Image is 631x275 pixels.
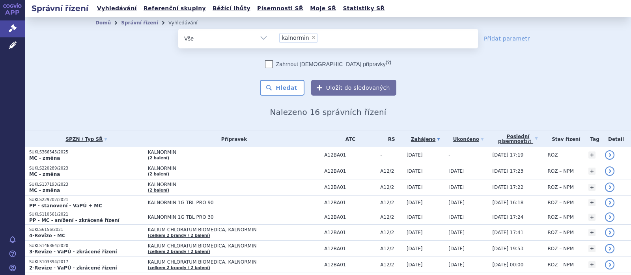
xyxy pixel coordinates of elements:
[380,230,403,235] span: A12/2
[324,152,376,158] span: A12BA01
[548,230,574,235] span: ROZ – NPM
[148,182,321,187] span: KALNORMIN
[148,188,169,192] a: (2 balení)
[605,260,614,269] a: detail
[407,230,423,235] span: [DATE]
[605,244,614,253] a: detail
[605,212,614,222] a: detail
[448,185,465,190] span: [DATE]
[407,262,423,268] span: [DATE]
[492,214,523,220] span: [DATE] 17:24
[407,185,423,190] span: [DATE]
[407,200,423,205] span: [DATE]
[380,152,403,158] span: -
[308,3,338,14] a: Moje SŘ
[548,246,574,251] span: ROZ – NPM
[588,151,596,159] a: +
[526,139,532,144] abbr: (?)
[148,149,321,155] span: KALNORMIN
[584,131,601,147] th: Tag
[29,166,144,171] p: SUKLS220289/2023
[29,265,117,271] strong: 2-Revize - VaPÚ - zkrácené řízení
[448,262,465,268] span: [DATE]
[148,233,210,238] a: (celkem 2 brandy / 2 balení)
[588,184,596,191] a: +
[492,230,523,235] span: [DATE] 17:41
[448,168,465,174] span: [DATE]
[492,168,523,174] span: [DATE] 17:23
[29,197,144,203] p: SUKLS229202/2021
[29,182,144,187] p: SUKLS137193/2023
[492,131,543,147] a: Poslednípísemnost(?)
[605,183,614,192] a: detail
[270,107,386,117] span: Nalezeno 16 správních řízení
[29,233,65,238] strong: 4-Revize - MC
[148,227,321,233] span: KALIUM CHLORATUM BIOMEDICA, KALNORMIN
[29,212,144,217] p: SUKLS110561/2021
[407,134,444,145] a: Zahájeno
[255,3,306,14] a: Písemnosti SŘ
[29,227,144,233] p: SUKLS6156/2021
[544,131,585,147] th: Stav řízení
[588,261,596,268] a: +
[484,35,530,42] a: Přidat parametr
[448,230,465,235] span: [DATE]
[29,259,144,265] p: SUKLS103394/2017
[605,228,614,237] a: detail
[407,246,423,251] span: [DATE]
[265,60,391,68] label: Zahrnout [DEMOGRAPHIC_DATA] přípravky
[588,168,596,175] a: +
[260,80,304,96] button: Hledat
[588,214,596,221] a: +
[448,134,488,145] a: Ukončeno
[29,134,144,145] a: SPZN / Typ SŘ
[324,246,376,251] span: A12BA01
[548,168,574,174] span: ROZ – NPM
[548,262,574,268] span: ROZ – NPM
[29,149,144,155] p: SUKLS366545/2025
[29,172,60,177] strong: MC - změna
[25,3,95,14] h2: Správní řízení
[121,20,158,26] a: Správní řízení
[29,218,119,223] strong: PP - MC - snížení - zkrácené řízení
[548,214,574,220] span: ROZ – NPM
[448,152,450,158] span: -
[448,246,465,251] span: [DATE]
[386,60,391,65] abbr: (?)
[407,152,423,158] span: [DATE]
[324,230,376,235] span: A12BA01
[311,80,396,96] button: Uložit do sledovaných
[320,33,324,42] input: kalnormin
[380,200,403,205] span: A12/2
[141,3,208,14] a: Referenční skupiny
[320,131,376,147] th: ATC
[588,245,596,252] a: +
[148,266,210,270] a: (celkem 2 brandy / 2 balení)
[605,198,614,207] a: detail
[324,185,376,190] span: A12BA01
[380,168,403,174] span: A12/2
[548,185,574,190] span: ROZ – NPM
[148,200,321,205] span: KALNORMIN 1G TBL PRO 90
[148,166,321,171] span: KALNORMIN
[588,229,596,236] a: +
[144,131,321,147] th: Přípravek
[29,188,60,193] strong: MC - změna
[380,185,403,190] span: A12/2
[548,200,574,205] span: ROZ – NPM
[492,262,523,268] span: [DATE] 00:00
[282,35,309,41] span: kalnormin
[29,249,117,255] strong: 3-Revize - VaPÚ - zkrácené řízení
[148,172,169,176] a: (2 balení)
[492,185,523,190] span: [DATE] 17:22
[380,246,403,251] span: A12/2
[448,200,465,205] span: [DATE]
[605,150,614,160] a: detail
[168,17,208,29] li: Vyhledávání
[148,243,321,249] span: KALIUM CHLORATUM BIOMEDICA, KALNORMIN
[492,200,523,205] span: [DATE] 16:18
[148,156,169,160] a: (2 balení)
[29,243,144,249] p: SUKLS146864/2020
[548,152,558,158] span: ROZ
[324,168,376,174] span: A12BA01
